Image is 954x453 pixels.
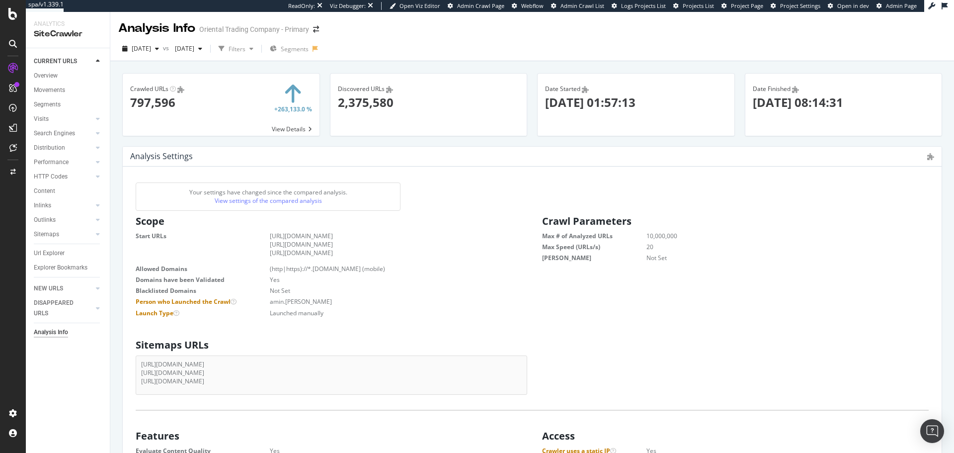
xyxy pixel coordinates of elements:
[34,298,93,319] a: DISAPPEARED URLS
[266,41,313,57] button: Segments
[34,263,103,273] a: Explorer Bookmarks
[622,232,929,240] dd: 10,000,000
[245,309,522,317] dd: Launched manually
[136,232,270,240] dt: Start URLs
[34,215,93,225] a: Outlinks
[545,94,727,111] p: [DATE] 01:57:13
[792,86,799,93] i: Admin
[780,2,820,9] span: Project Settings
[141,360,522,368] li: [URL][DOMAIN_NAME]
[34,56,93,67] a: CURRENT URLS
[542,431,934,442] h2: Access
[136,309,270,317] dt: Launch Type
[330,2,366,10] div: Viz Debugger:
[215,41,257,57] button: Filters
[34,128,93,139] a: Search Engines
[136,265,270,273] dt: Allowed Domains
[136,297,270,306] dt: Person who Launched the Crawl
[837,2,869,9] span: Open in dev
[390,2,440,10] a: Open Viz Editor
[34,248,65,259] div: Url Explorer
[683,2,714,9] span: Projects List
[673,2,714,10] a: Projects List
[34,28,102,40] div: SiteCrawler
[542,216,934,227] h2: Crawl Parameters
[245,275,522,284] dd: Yes
[34,128,75,139] div: Search Engines
[245,286,522,295] dd: Not Set
[34,99,103,110] a: Segments
[338,85,385,93] span: Discovered URLs
[621,2,666,9] span: Logs Projects List
[886,2,917,9] span: Admin Page
[270,232,522,240] li: [URL][DOMAIN_NAME]
[270,249,522,257] li: [URL][DOMAIN_NAME]
[521,2,544,9] span: Webflow
[34,99,61,110] div: Segments
[199,24,309,34] div: Oriental Trading Company - Primary
[560,2,604,9] span: Admin Crawl List
[34,215,56,225] div: Outlinks
[721,2,763,10] a: Project Page
[136,431,527,442] h2: Features
[876,2,917,10] a: Admin Page
[927,153,934,160] i: Admin
[229,45,245,53] div: Filters
[512,2,544,10] a: Webflow
[34,283,93,294] a: NEW URLS
[132,44,151,53] span: 2025 Sep. 30th
[34,85,103,95] a: Movements
[457,2,504,9] span: Admin Crawl Page
[612,2,666,10] a: Logs Projects List
[34,186,55,196] div: Content
[34,157,93,168] a: Performance
[34,114,93,124] a: Visits
[34,172,68,182] div: HTTP Codes
[141,368,522,377] li: [URL][DOMAIN_NAME]
[34,85,65,95] div: Movements
[313,26,319,33] div: arrow-right-arrow-left
[551,2,604,10] a: Admin Crawl List
[828,2,869,10] a: Open in dev
[118,20,195,37] div: Analysis Info
[34,56,77,67] div: CURRENT URLS
[34,298,84,319] div: DISAPPEARED URLS
[245,297,522,306] dd: amin.[PERSON_NAME]
[34,200,51,211] div: Inlinks
[281,45,309,53] span: Segments
[753,94,935,111] p: [DATE] 08:14:31
[136,216,527,227] h2: Scope
[34,71,103,81] a: Overview
[34,200,93,211] a: Inlinks
[399,2,440,9] span: Open Viz Editor
[270,240,522,249] li: [URL][DOMAIN_NAME]
[245,265,522,273] dd: (http|https)://*.[DOMAIN_NAME] (mobile)
[171,41,206,57] button: [DATE]
[34,143,93,153] a: Distribution
[34,263,87,273] div: Explorer Bookmarks
[34,143,65,153] div: Distribution
[582,86,589,93] i: Admin
[141,377,522,385] li: [URL][DOMAIN_NAME]
[163,44,171,52] span: vs
[136,182,400,210] div: Your settings have changed since the compared analysis.
[215,196,322,205] a: View settings of the compared analysis
[622,254,929,262] dd: Not Set
[34,114,49,124] div: Visits
[288,2,315,10] div: ReadOnly:
[130,150,193,163] h4: Analysis Settings
[34,327,103,338] a: Analysis Info
[34,157,69,168] div: Performance
[34,172,93,182] a: HTTP Codes
[136,340,527,351] h2: Sitemaps URLs
[136,275,270,284] dt: Domains have been Validated
[771,2,820,10] a: Project Settings
[118,41,163,57] button: [DATE]
[338,94,520,111] p: 2,375,580
[34,20,102,28] div: Analytics
[34,229,59,240] div: Sitemaps
[34,186,103,196] a: Content
[171,44,194,53] span: 2025 Sep. 19th
[34,283,63,294] div: NEW URLS
[542,254,646,262] dt: [PERSON_NAME]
